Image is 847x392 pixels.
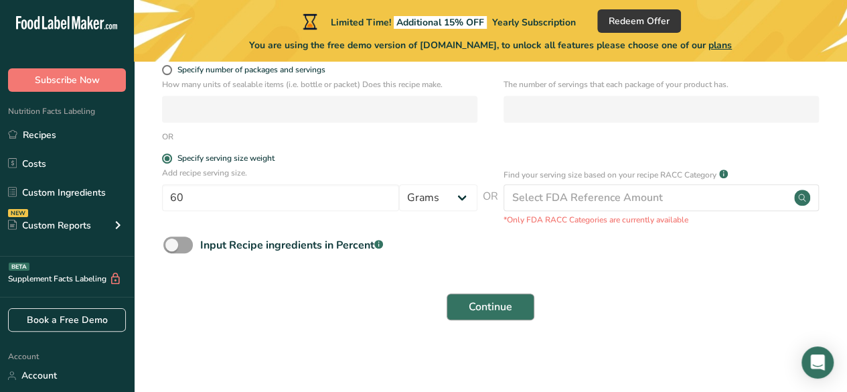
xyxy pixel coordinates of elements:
[9,263,29,271] div: BETA
[8,308,126,332] a: Book a Free Demo
[200,237,383,253] div: Input Recipe ingredients in Percent
[394,16,487,29] span: Additional 15% OFF
[469,299,512,315] span: Continue
[447,293,534,320] button: Continue
[483,188,498,226] span: OR
[8,209,28,217] div: NEW
[708,39,732,52] span: plans
[162,184,399,211] input: Type your serving size here
[162,131,173,143] div: OR
[172,65,325,75] span: Specify number of packages and servings
[504,214,819,226] p: *Only FDA RACC Categories are currently available
[300,13,576,29] div: Limited Time!
[35,73,100,87] span: Subscribe Now
[597,9,681,33] button: Redeem Offer
[8,218,91,233] div: Custom Reports
[162,167,477,179] p: Add recipe serving size.
[504,169,716,181] p: Find your serving size based on your recipe RACC Category
[177,153,275,164] div: Specify serving size weight
[249,38,732,52] span: You are using the free demo version of [DOMAIN_NAME], to unlock all features please choose one of...
[512,190,663,206] div: Select FDA Reference Amount
[609,14,670,28] span: Redeem Offer
[162,78,477,90] p: How many units of sealable items (i.e. bottle or packet) Does this recipe make.
[8,68,126,92] button: Subscribe Now
[801,346,834,379] div: Open Intercom Messenger
[504,78,819,90] p: The number of servings that each package of your product has.
[492,16,576,29] span: Yearly Subscription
